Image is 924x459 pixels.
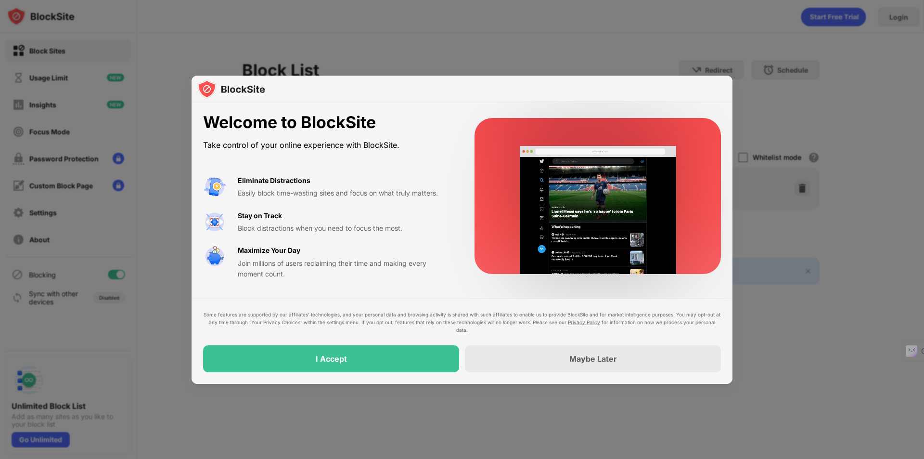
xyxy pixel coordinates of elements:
div: Easily block time-wasting sites and focus on what truly matters. [238,188,451,198]
a: Privacy Policy [568,319,600,325]
img: logo-blocksite.svg [197,79,265,99]
div: Join millions of users reclaiming their time and making every moment count. [238,258,451,280]
img: value-focus.svg [203,210,226,234]
div: Maybe Later [569,354,617,364]
div: Welcome to BlockSite [203,113,451,132]
img: value-safe-time.svg [203,245,226,268]
div: Eliminate Distractions [238,175,310,186]
div: Block distractions when you need to focus the most. [238,223,451,234]
div: Maximize Your Day [238,245,300,256]
div: Take control of your online experience with BlockSite. [203,138,451,152]
div: Some features are supported by our affiliates’ technologies, and your personal data and browsing ... [203,311,721,334]
div: Stay on Track [238,210,282,221]
div: I Accept [316,354,347,364]
img: value-avoid-distractions.svg [203,175,226,198]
